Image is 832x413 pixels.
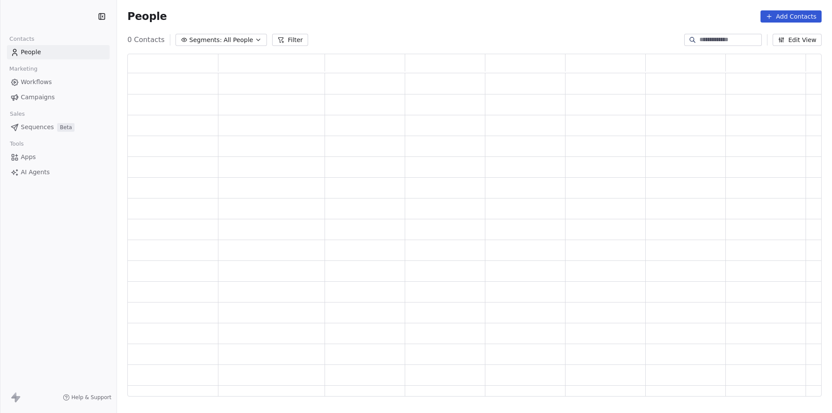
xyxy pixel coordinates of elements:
a: SequencesBeta [7,120,110,134]
span: 0 Contacts [127,35,165,45]
span: Help & Support [71,394,111,401]
span: People [127,10,167,23]
span: Tools [6,137,27,150]
a: People [7,45,110,59]
span: Marketing [6,62,41,75]
span: Sequences [21,123,54,132]
span: Segments: [189,36,222,45]
span: Campaigns [21,93,55,102]
span: People [21,48,41,57]
a: Workflows [7,75,110,89]
button: Filter [272,34,308,46]
a: Apps [7,150,110,164]
span: Apps [21,153,36,162]
span: Beta [57,123,75,132]
button: Add Contacts [760,10,822,23]
span: Workflows [21,78,52,87]
span: All People [224,36,253,45]
button: Edit View [773,34,822,46]
span: Contacts [6,33,38,46]
span: AI Agents [21,168,50,177]
a: Campaigns [7,90,110,104]
a: Help & Support [63,394,111,401]
a: AI Agents [7,165,110,179]
span: Sales [6,107,29,120]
